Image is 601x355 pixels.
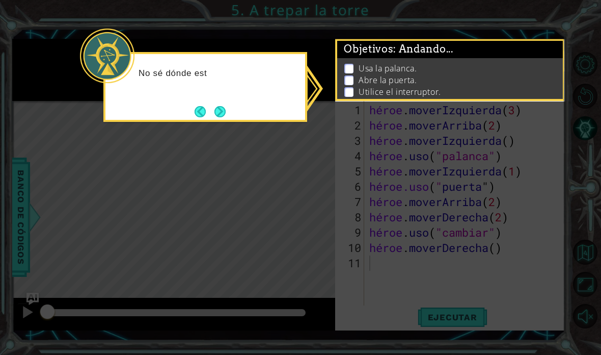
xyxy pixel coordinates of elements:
[359,86,441,97] font: Utilice el interruptor.
[359,63,417,74] font: Usa la palanca.
[214,106,226,117] button: Próximo
[139,68,298,79] p: No sé dónde est
[195,106,214,117] button: Atrás
[393,43,453,55] font: : Andando...
[344,43,393,55] font: Objetivos
[359,74,417,86] font: Abre la puerta.
[359,98,422,109] font: Llega a la salida.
